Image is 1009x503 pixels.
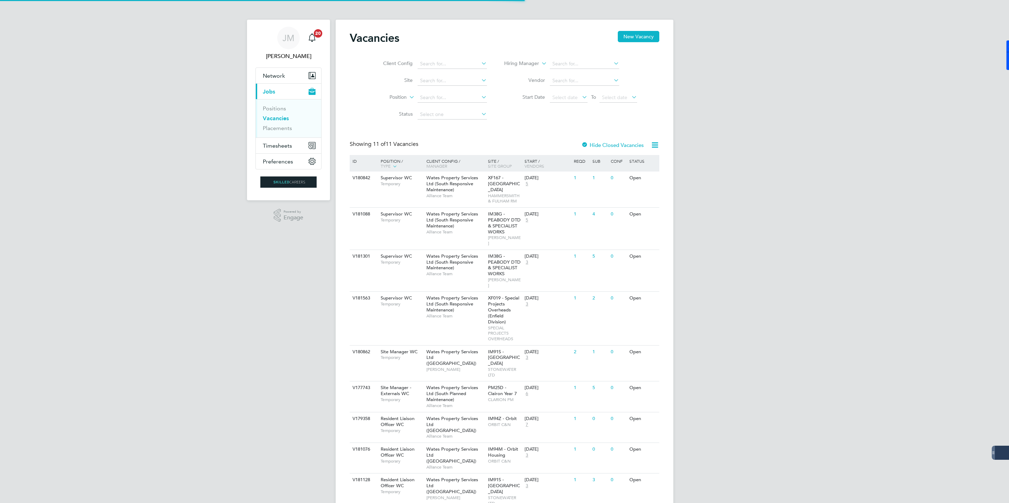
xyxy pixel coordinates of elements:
span: 5 [525,181,529,187]
span: IM38G - PEABODY DTD & SPECIALIST WORKS [488,211,521,235]
span: Alliance Team [426,313,484,319]
span: 7 [525,422,529,428]
span: 3 [525,355,529,361]
a: JM[PERSON_NAME] [255,27,322,60]
span: Type [381,163,391,169]
span: Alliance Team [426,229,484,235]
div: Sub [591,155,609,167]
input: Search for... [418,59,487,69]
span: To [589,92,598,102]
div: 1 [572,292,590,305]
span: Temporary [381,259,423,265]
span: [PERSON_NAME] [426,367,484,372]
span: [PERSON_NAME] [488,235,521,246]
a: Vacancies [263,115,289,122]
div: 0 [591,412,609,425]
a: Go to home page [255,176,322,188]
span: PM25D - Clairon Year 7 [488,385,517,396]
span: 6 [525,391,529,397]
span: IM91S - [GEOGRAPHIC_DATA] [488,349,520,367]
div: Conf [609,155,627,167]
div: 5 [591,250,609,263]
span: Supervisor WC [381,253,412,259]
label: Client Config [372,60,413,66]
span: Timesheets [263,142,292,149]
label: Hiring Manager [499,60,539,67]
span: Wates Property Services Ltd (South Responsive Maintenance) [426,253,478,271]
span: Alliance Team [426,403,484,408]
span: Supervisor WC [381,211,412,217]
button: Timesheets [256,138,321,153]
span: IM91S - [GEOGRAPHIC_DATA] [488,477,520,495]
div: V181088 [351,208,375,221]
div: Open [628,172,658,185]
span: ORBIT C&N [488,422,521,427]
span: Temporary [381,489,423,495]
div: Showing [350,141,420,148]
span: Wates Property Services Ltd (South Responsive Maintenance) [426,211,478,229]
span: Temporary [381,217,423,223]
div: 1 [572,443,590,456]
span: Alliance Team [426,433,484,439]
div: 1 [572,412,590,425]
div: Status [628,155,658,167]
span: Temporary [381,458,423,464]
span: Wates Property Services Ltd ([GEOGRAPHIC_DATA]) [426,415,478,433]
span: 20 [314,29,322,38]
span: Wates Property Services Ltd ([GEOGRAPHIC_DATA]) [426,349,478,367]
div: 1 [572,473,590,486]
span: Preferences [263,158,293,165]
span: CLARION PM [488,397,521,402]
div: Open [628,292,658,305]
input: Search for... [418,93,487,103]
span: HAMMERSMITH & FULHAM RM [488,193,521,204]
div: Open [628,443,658,456]
div: 0 [609,172,627,185]
div: 0 [609,473,627,486]
div: Open [628,381,658,394]
label: Start Date [504,94,545,100]
span: Site Group [488,163,512,169]
div: V179358 [351,412,375,425]
span: 3 [525,452,529,458]
span: Site Manager WC [381,349,418,355]
span: Resident Liaison Officer WC [381,446,414,458]
div: 0 [609,412,627,425]
span: Jobs [263,88,275,95]
span: JM [283,33,294,43]
span: Wates Property Services Ltd (South Planned Maintenance) [426,385,478,402]
input: Search for... [550,59,619,69]
span: Jack McMurray [255,52,322,60]
div: 1 [572,250,590,263]
div: 4 [591,208,609,221]
div: [DATE] [525,477,570,483]
span: 3 [525,301,529,307]
span: Temporary [381,428,423,433]
div: 3 [591,473,609,486]
span: Vendors [525,163,544,169]
label: Status [372,111,413,117]
span: [PERSON_NAME] [426,495,484,501]
div: [DATE] [525,349,570,355]
div: V181301 [351,250,375,263]
nav: Main navigation [247,20,330,200]
a: Placements [263,125,292,131]
button: Jobs [256,84,321,99]
div: Open [628,208,658,221]
div: Reqd [572,155,590,167]
span: Wates Property Services Ltd (South Responsive Maintenance) [426,295,478,313]
span: Site Manager - Externals WC [381,385,411,396]
div: 5 [591,381,609,394]
div: [DATE] [525,175,570,181]
div: Open [628,346,658,359]
span: Temporary [381,181,423,187]
input: Select one [418,110,487,120]
div: Client Config / [425,155,486,172]
div: [DATE] [525,446,570,452]
span: Supervisor WC [381,295,412,301]
span: 3 [525,483,529,489]
div: V181563 [351,292,375,305]
div: 2 [591,292,609,305]
div: 2 [572,346,590,359]
span: IM94M - Orbit Housing [488,446,518,458]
